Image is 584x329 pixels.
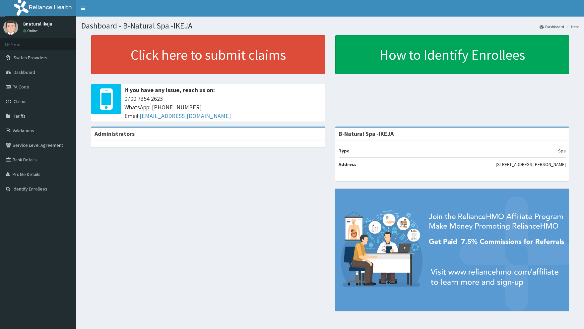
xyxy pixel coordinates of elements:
[3,20,18,35] img: User Image
[540,24,564,29] a: Dashboard
[339,130,394,137] strong: B-Natural Spa -IKEJA
[95,130,135,137] b: Administrators
[124,86,215,94] b: If you have any issue, reach us on:
[23,22,52,26] p: Bnatural Ikeja
[91,35,325,74] a: Click here to submit claims
[565,24,579,29] li: Here
[14,113,26,119] span: Tariffs
[81,22,579,30] h1: Dashboard - B-Natural Spa -IKEJA
[140,112,231,120] a: [EMAIL_ADDRESS][DOMAIN_NAME]
[23,28,39,33] a: Online
[335,35,569,74] a: How to Identify Enrollees
[339,161,357,167] b: Address
[558,147,566,154] p: Spa
[14,69,35,75] span: Dashboard
[14,98,27,104] span: Claims
[496,161,566,168] p: [STREET_ADDRESS][PERSON_NAME]
[14,55,47,61] span: Switch Providers
[124,94,322,120] span: 0700 7354 2623 WhatsApp: [PHONE_NUMBER] Email:
[335,189,569,311] img: provider-team-banner.png
[339,148,350,154] b: Type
